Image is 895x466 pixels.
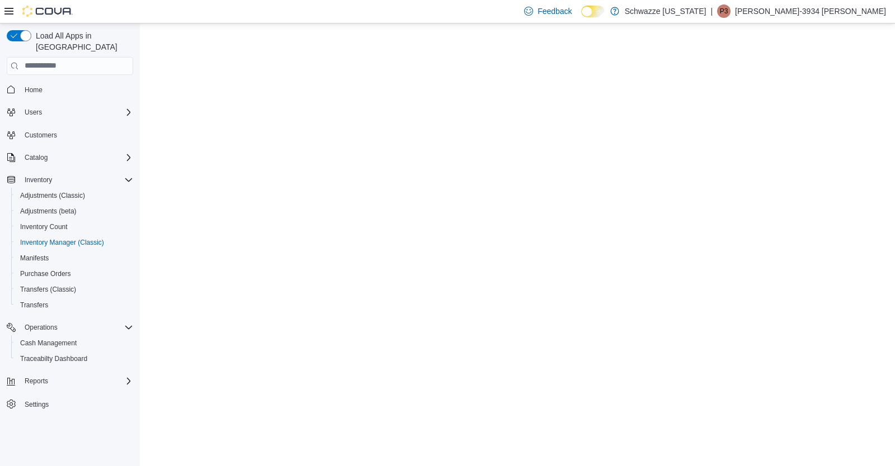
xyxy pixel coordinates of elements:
button: Inventory Manager (Classic) [11,235,138,250]
span: Catalog [20,151,133,164]
a: Adjustments (beta) [16,205,81,218]
span: Transfers (Classic) [20,285,76,294]
span: Settings [20,397,133,411]
span: Dark Mode [581,17,582,18]
span: Home [25,85,43,94]
button: Reports [2,373,138,389]
p: [PERSON_NAME]-3934 [PERSON_NAME] [735,4,886,18]
span: Reports [25,377,48,386]
a: Transfers [16,298,53,312]
a: Adjustments (Classic) [16,189,89,202]
div: Phoebe-3934 Yazzie [717,4,731,18]
a: Customers [20,129,62,142]
button: Catalog [2,150,138,165]
span: Home [20,83,133,97]
span: Inventory Manager (Classic) [16,236,133,249]
button: Inventory Count [11,219,138,235]
span: Adjustments (Classic) [20,191,85,200]
span: Settings [25,400,49,409]
button: Inventory [2,172,138,188]
span: Transfers [20,301,48,310]
button: Home [2,82,138,98]
span: Purchase Orders [16,267,133,280]
button: Transfers (Classic) [11,282,138,297]
button: Users [2,104,138,120]
span: Adjustments (beta) [20,207,77,216]
span: Traceabilty Dashboard [16,352,133,365]
button: Manifests [11,250,138,266]
button: Purchase Orders [11,266,138,282]
span: Feedback [538,6,572,17]
span: Users [25,108,42,117]
button: Customers [2,127,138,143]
span: Cash Management [20,339,77,348]
span: Adjustments (Classic) [16,189,133,202]
img: Cova [22,6,73,17]
span: Operations [20,321,133,334]
span: Inventory Count [16,220,133,234]
a: Purchase Orders [16,267,76,280]
span: Cash Management [16,336,133,350]
a: Inventory Manager (Classic) [16,236,109,249]
button: Operations [2,320,138,335]
span: Adjustments (beta) [16,205,133,218]
span: Customers [20,128,133,142]
a: Cash Management [16,336,81,350]
button: Reports [20,374,53,388]
input: Dark Mode [581,6,605,17]
button: Users [20,106,46,119]
button: Adjustments (Classic) [11,188,138,203]
span: Operations [25,323,58,332]
span: Inventory [25,175,52,184]
button: Settings [2,396,138,412]
span: Inventory Count [20,222,68,231]
nav: Complex example [7,77,133,441]
span: Inventory Manager (Classic) [20,238,104,247]
p: Schwazze [US_STATE] [625,4,706,18]
span: Traceabilty Dashboard [20,354,87,363]
a: Settings [20,398,53,411]
button: Operations [20,321,62,334]
span: Purchase Orders [20,269,71,278]
a: Transfers (Classic) [16,283,81,296]
button: Transfers [11,297,138,313]
span: Inventory [20,173,133,187]
button: Traceabilty Dashboard [11,351,138,367]
button: Adjustments (beta) [11,203,138,219]
span: Load All Apps in [GEOGRAPHIC_DATA] [31,30,133,53]
span: Manifests [16,251,133,265]
button: Cash Management [11,335,138,351]
span: P3 [720,4,728,18]
a: Manifests [16,251,53,265]
span: Transfers (Classic) [16,283,133,296]
button: Catalog [20,151,52,164]
span: Users [20,106,133,119]
span: Reports [20,374,133,388]
a: Inventory Count [16,220,72,234]
button: Inventory [20,173,56,187]
span: Catalog [25,153,48,162]
p: | [710,4,713,18]
span: Manifests [20,254,49,263]
a: Home [20,83,47,97]
span: Transfers [16,298,133,312]
a: Traceabilty Dashboard [16,352,92,365]
span: Customers [25,131,57,140]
